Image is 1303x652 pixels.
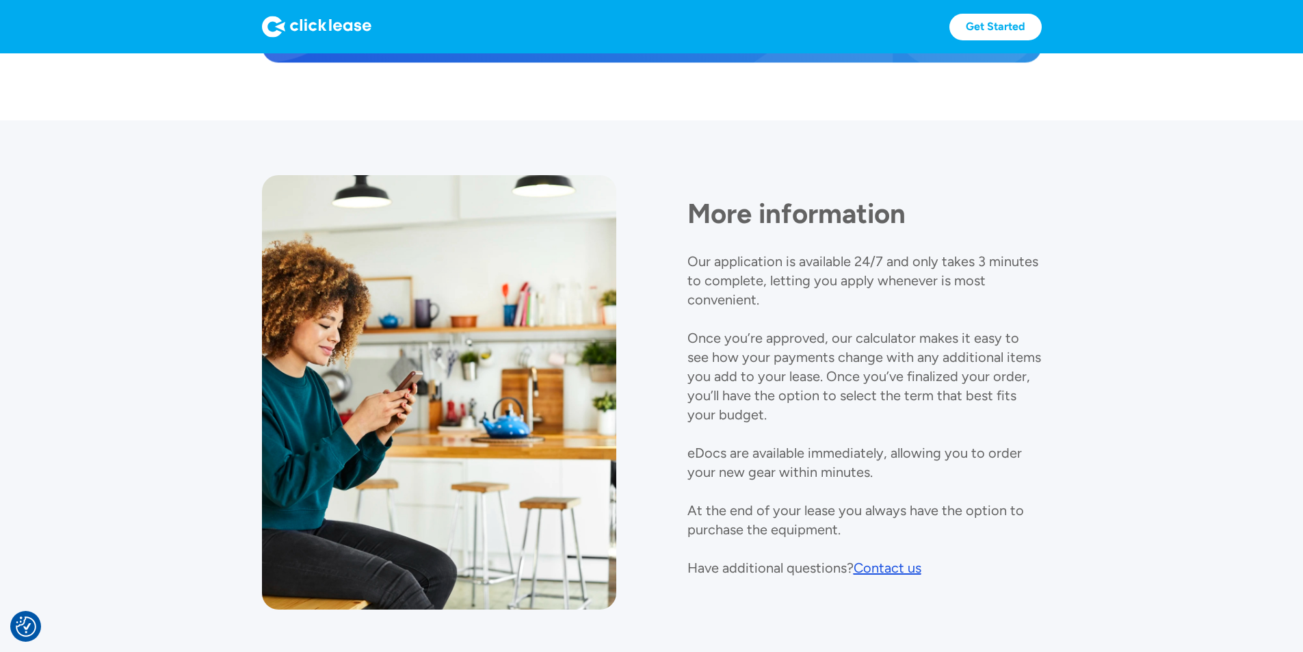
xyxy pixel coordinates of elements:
[262,16,371,38] img: Logo
[16,616,36,637] button: Consent Preferences
[949,14,1042,40] a: Get Started
[16,616,36,637] img: Revisit consent button
[687,197,1042,230] h1: More information
[854,560,921,576] div: Contact us
[687,253,1041,576] p: Our application is available 24/7 and only takes 3 minutes to complete, letting you apply wheneve...
[854,558,921,577] a: Contact us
